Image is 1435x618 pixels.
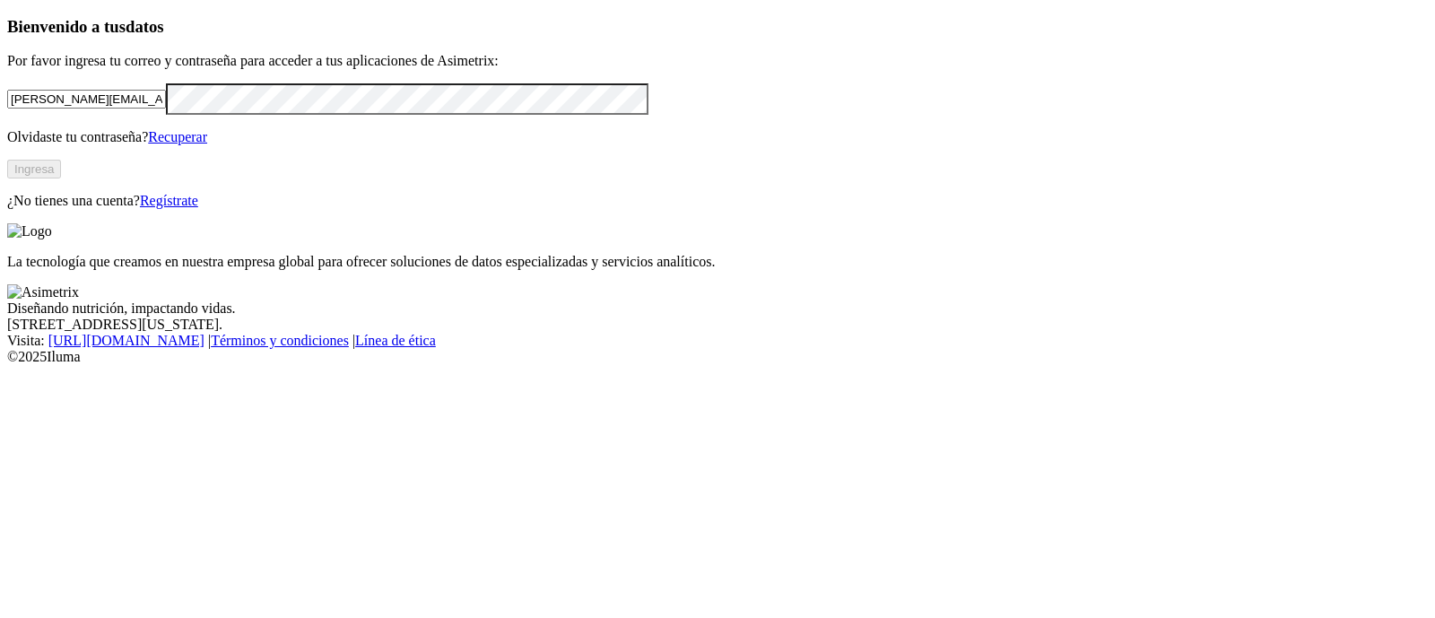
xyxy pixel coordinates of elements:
[7,17,1428,37] h3: Bienvenido a tus
[7,333,1428,349] div: Visita : | |
[7,317,1428,333] div: [STREET_ADDRESS][US_STATE].
[355,333,436,348] a: Línea de ética
[7,90,166,109] input: Tu correo
[48,333,204,348] a: [URL][DOMAIN_NAME]
[7,254,1428,270] p: La tecnología que creamos en nuestra empresa global para ofrecer soluciones de datos especializad...
[148,129,207,144] a: Recuperar
[7,160,61,178] button: Ingresa
[140,193,198,208] a: Regístrate
[7,53,1428,69] p: Por favor ingresa tu correo y contraseña para acceder a tus aplicaciones de Asimetrix:
[126,17,164,36] span: datos
[7,129,1428,145] p: Olvidaste tu contraseña?
[7,349,1428,365] div: © 2025 Iluma
[7,223,52,239] img: Logo
[7,300,1428,317] div: Diseñando nutrición, impactando vidas.
[211,333,349,348] a: Términos y condiciones
[7,284,79,300] img: Asimetrix
[7,193,1428,209] p: ¿No tienes una cuenta?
